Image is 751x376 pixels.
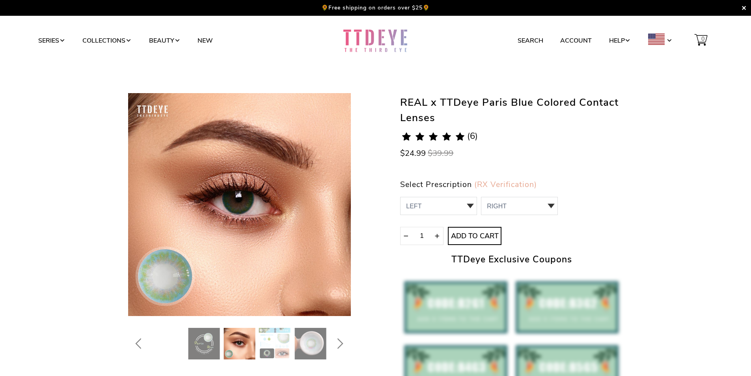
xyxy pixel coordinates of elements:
a: Collections [82,33,132,48]
a: 5.0 rating (6 votes) [400,131,623,147]
button: Previous [128,328,152,359]
span: Add to Cart [449,232,501,241]
a: New [198,33,213,48]
a: Account [560,33,592,48]
span: Select Prescription [400,179,472,190]
button: Next [327,328,351,359]
img: REAL x TTDeye Paris Blue Colored Contact Lenses [188,328,220,359]
span: (6) [467,132,478,140]
img: REAL x TTDeye Paris Blue Colored Contact Lenses [224,328,255,359]
select: 0 1 2 3 4 5 6 7 8 9 10 11 12 13 14 15 16 17 18 19 20 21 22 [481,197,558,215]
span: 0 [699,32,706,47]
h1: REAL x TTDeye Paris Blue Colored Contact Lenses [400,93,623,125]
a: (RX Verification) [474,179,537,190]
img: REAL x TTDeye Paris Blue Colored Contact Lenses [128,93,351,316]
a: Help [609,33,631,48]
select: 0 1 2 3 4 5 6 7 8 9 10 11 12 13 14 15 16 17 18 19 20 21 22 [400,197,477,215]
a: Series [38,33,65,48]
a: Search [518,33,543,48]
button: Add to Cart [448,227,501,245]
span: $24.99 [400,148,426,159]
img: REAL x TTDeye Paris Blue Colored Contact Lenses [259,328,291,359]
a: 0 [690,33,713,48]
p: 🌻Free shipping on orders over $25🌻 [321,4,430,11]
a: Beauty [149,33,181,48]
h2: TTDeye Exclusive Coupons [400,253,623,267]
img: REAL x TTDeye Paris Blue Colored Contact Lenses [294,328,326,359]
img: USD.png [648,34,665,45]
span: $39.99 [428,148,453,159]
